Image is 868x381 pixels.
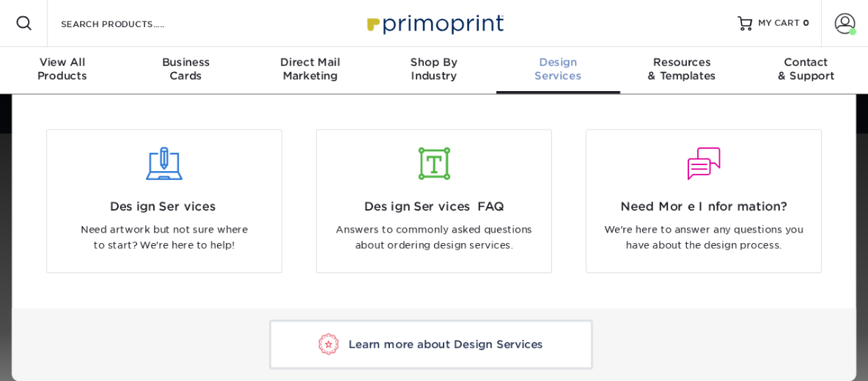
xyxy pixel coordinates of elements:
[372,47,496,94] a: Shop ByIndustry
[124,56,248,82] div: Cards
[58,222,271,255] p: Need artwork but not sure where to start? We're here to help!
[269,320,593,369] a: Learn more about Design Services
[248,56,372,82] div: Marketing
[310,129,558,273] a: Design Services FAQ Answers to commonly asked questions about ordering design services.
[496,56,620,82] div: Services
[58,198,271,216] span: Design Services
[744,56,868,82] div: & Support
[124,56,248,69] span: Business
[597,198,810,216] span: Need More Information?
[248,47,372,94] a: Direct MailMarketing
[372,56,496,82] div: Industry
[248,56,372,69] span: Direct Mail
[328,198,540,216] span: Design Services FAQ
[348,338,543,351] span: Learn more about Design Services
[620,47,744,94] a: Resources& Templates
[597,222,810,255] p: We're here to answer any questions you have about the design process.
[40,129,288,273] a: Design Services Need artwork but not sure where to start? We're here to help!
[361,7,507,39] img: Primoprint
[620,56,744,82] div: & Templates
[803,18,809,29] span: 0
[59,15,202,32] input: SEARCH PRODUCTS.....
[372,56,496,69] span: Shop By
[580,129,828,273] a: Need More Information? We're here to answer any questions you have about the design process.
[124,47,248,94] a: BusinessCards
[496,56,620,69] span: Design
[328,222,540,255] p: Answers to commonly asked questions about ordering design services.
[758,18,800,30] span: MY CART
[744,47,868,94] a: Contact& Support
[620,56,744,69] span: Resources
[744,56,868,69] span: Contact
[496,47,620,94] a: DesignServices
